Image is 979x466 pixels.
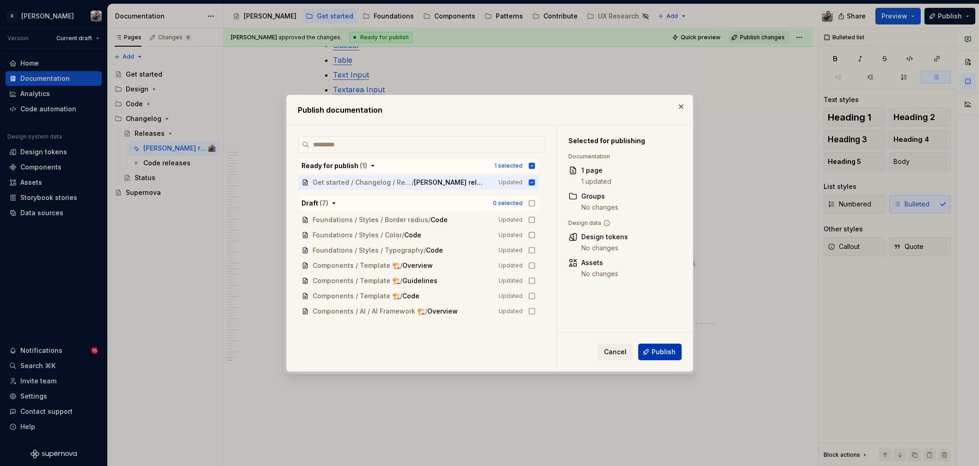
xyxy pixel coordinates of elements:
span: [PERSON_NAME] releases [414,178,486,187]
span: Code [426,246,444,255]
div: No changes [581,243,628,253]
div: Groups [581,192,618,201]
span: / [428,215,431,224]
div: Ready for publish [302,161,367,170]
span: Updated [499,308,523,315]
span: Cancel [604,347,627,357]
span: ( 1 ) [360,162,367,169]
button: Cancel [598,344,633,360]
span: / [400,261,402,270]
span: / [425,307,427,316]
span: ( 7 ) [320,199,328,207]
span: / [400,291,402,301]
span: Components / Template 🏗️ [313,261,400,270]
button: Ready for publish (1)1 selected [298,158,539,173]
span: Updated [499,262,523,269]
h2: Publish documentation [298,104,682,115]
div: Design data [568,219,671,227]
span: Get started / Changelog / Releases [313,178,412,187]
div: 0 selected [493,200,523,207]
div: Selected for publishing [568,136,671,145]
span: Guidelines [402,276,437,285]
span: / [402,230,404,240]
span: / [424,246,426,255]
div: 1 selected [494,162,523,169]
span: Components / AI / AI Framework 🏗️ [313,307,425,316]
button: Publish [638,344,682,360]
span: Updated [499,216,523,224]
span: Foundations / Styles / Color [313,230,402,240]
span: Overview [427,307,458,316]
span: / [412,178,414,187]
div: Design tokens [581,232,628,242]
span: Updated [499,277,523,284]
span: Overview [402,261,433,270]
div: 1 page [581,166,611,175]
span: Code [404,230,423,240]
span: Code [402,291,421,301]
span: Publish [652,347,676,357]
div: Assets [581,258,618,267]
span: Updated [499,247,523,254]
span: Updated [499,231,523,239]
button: Draft (7)0 selected [298,196,539,211]
span: Foundations / Styles / Typography [313,246,424,255]
div: Draft [302,199,328,208]
div: No changes [581,269,618,278]
div: Documentation [568,153,671,160]
div: 1 updated [581,177,611,186]
span: Components / Template 🏗️ [313,276,400,285]
span: / [400,276,402,285]
span: Code [431,215,449,224]
span: Updated [499,292,523,300]
span: Foundations / Styles / Border radius [313,215,428,224]
span: Components / Template 🏗️ [313,291,400,301]
div: No changes [581,203,618,212]
span: Updated [499,179,523,186]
